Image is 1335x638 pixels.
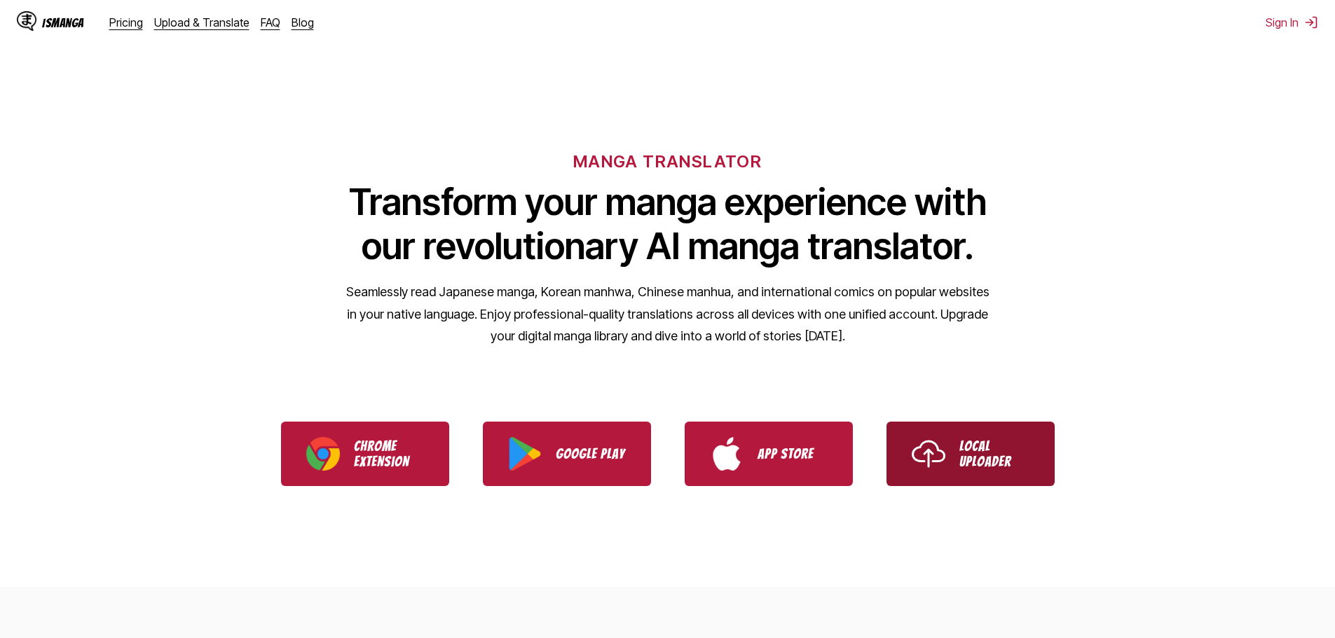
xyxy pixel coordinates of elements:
p: Google Play [556,446,626,462]
a: Use IsManga Local Uploader [886,422,1055,486]
img: Google Play logo [508,437,542,471]
a: Download IsManga Chrome Extension [281,422,449,486]
img: Upload icon [912,437,945,471]
button: Sign In [1266,15,1318,29]
p: Local Uploader [959,438,1029,469]
a: Download IsManga from Google Play [483,422,651,486]
p: App Store [758,446,828,462]
a: Download IsManga from App Store [685,422,853,486]
img: IsManga Logo [17,11,36,31]
h1: Transform your manga experience with our revolutionary AI manga translator. [345,180,990,268]
a: Upload & Translate [154,15,249,29]
a: FAQ [261,15,280,29]
p: Chrome Extension [354,438,424,469]
a: IsManga LogoIsManga [17,11,109,34]
p: Seamlessly read Japanese manga, Korean manhwa, Chinese manhua, and international comics on popula... [345,281,990,347]
img: Sign out [1304,15,1318,29]
img: Chrome logo [306,437,340,471]
a: Blog [292,15,314,29]
img: App Store logo [710,437,744,471]
a: Pricing [109,15,143,29]
div: IsManga [42,16,84,29]
h6: MANGA TRANSLATOR [573,151,762,172]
